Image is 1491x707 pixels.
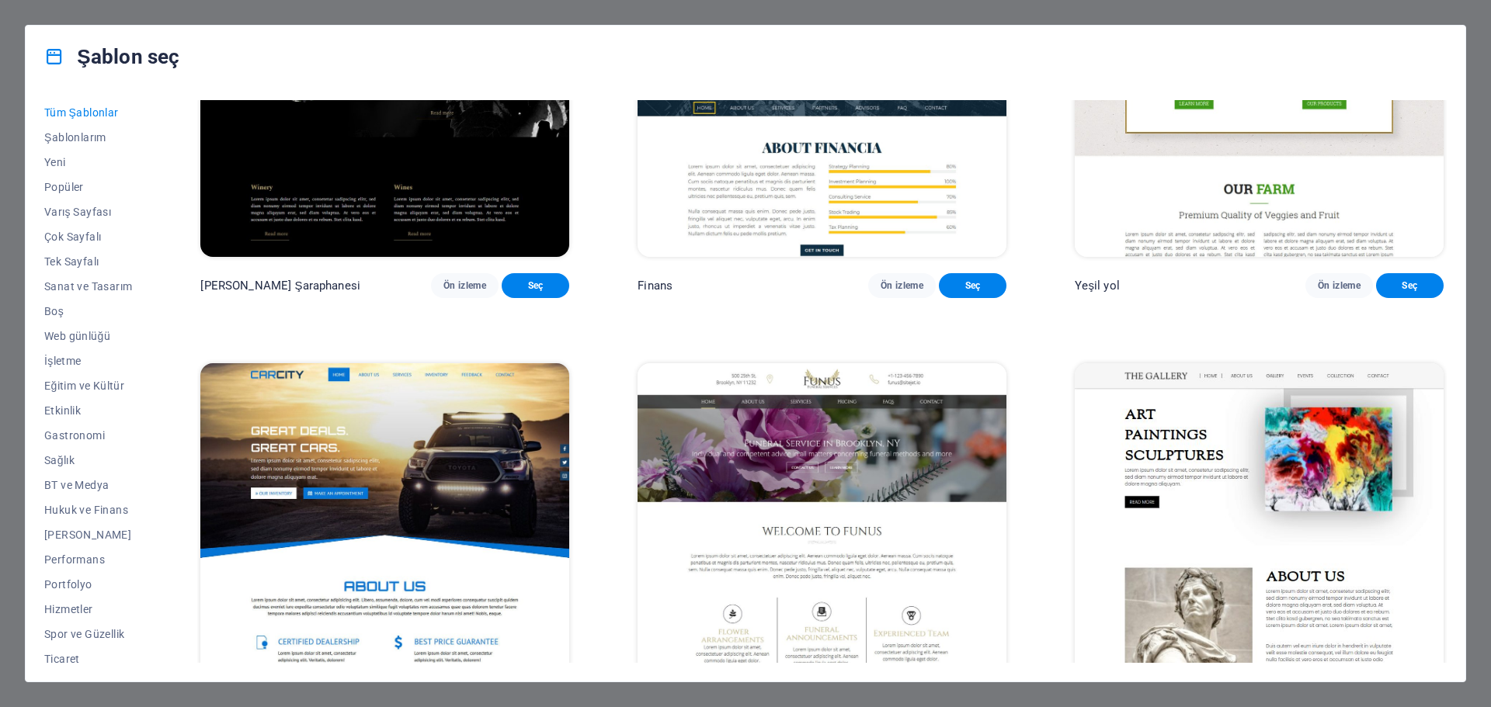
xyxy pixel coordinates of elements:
button: Gastronomi [44,423,132,448]
button: Boş [44,299,132,324]
button: Ticaret [44,646,132,671]
button: Çok Sayfalı [44,224,132,249]
button: Hizmetler [44,597,132,622]
span: Web günlüğü [44,330,132,342]
font: Yeşil yol [1075,279,1120,293]
span: Boş [44,305,132,317]
font: Ön izleme [443,280,486,291]
font: Seç [965,280,981,291]
button: Eğitim ve Kültür [44,373,132,398]
span: Tek Sayfalı [44,255,132,268]
button: Spor ve Güzellik [44,622,132,646]
img: Araba Şehri [200,363,569,703]
button: [PERSON_NAME] [44,522,132,547]
img: Galeri [1075,363,1444,703]
button: Seç [1376,273,1444,298]
button: Performans [44,547,132,572]
button: Tüm Şablonlar [44,100,132,125]
button: Sağlık [44,448,132,473]
button: Ön izleme [1305,273,1373,298]
span: Hizmetler [44,603,132,615]
font: İşletme [44,355,82,367]
span: Gastronomi [44,429,132,442]
font: Yeni [44,156,66,168]
button: Şablonlarım [44,125,132,150]
span: Varış Sayfası [44,206,132,218]
span: Etkinlik [44,404,132,417]
button: Yeni [44,150,132,175]
font: Seç [1402,280,1417,291]
span: Hukuk ve Finans [44,504,132,516]
button: Seç [939,273,1006,298]
button: Tek Sayfalı [44,249,132,274]
button: Portfolyo [44,572,132,597]
span: BT ve Medya [44,479,132,491]
button: Ön izleme [868,273,936,298]
span: Eğitim ve Kültür [44,379,132,392]
span: Popüler [44,181,132,193]
button: Ön izleme [431,273,499,298]
font: Ön izleme [1318,280,1361,291]
span: Ticaret [44,653,132,665]
span: Sağlık [44,454,132,466]
span: Çok Sayfalı [44,230,132,243]
button: BT ve Medya [44,473,132,497]
img: Cenaze [638,363,1006,703]
span: Tüm Şablonlar [44,106,132,119]
h4: Şablon seç [44,44,179,69]
font: Seç [528,280,544,291]
span: Portfolyo [44,578,132,591]
button: Seç [502,273,569,298]
font: Finans [638,279,673,293]
button: İşletme [44,348,132,373]
button: Sanat ve Tasarım [44,274,132,299]
button: Popüler [44,175,132,199]
button: Hukuk ve Finans [44,497,132,522]
span: Şablonlarım [44,131,132,144]
span: Performans [44,553,132,566]
button: Etkinlik [44,398,132,423]
button: Varış Sayfası [44,199,132,224]
span: Spor ve Güzellik [44,628,132,640]
button: Web günlüğü [44,324,132,348]
span: Sanat ve Tasarım [44,280,132,293]
font: Ön izleme [881,280,923,291]
font: [PERSON_NAME] Şaraphanesi [200,279,360,293]
span: [PERSON_NAME] [44,529,132,541]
